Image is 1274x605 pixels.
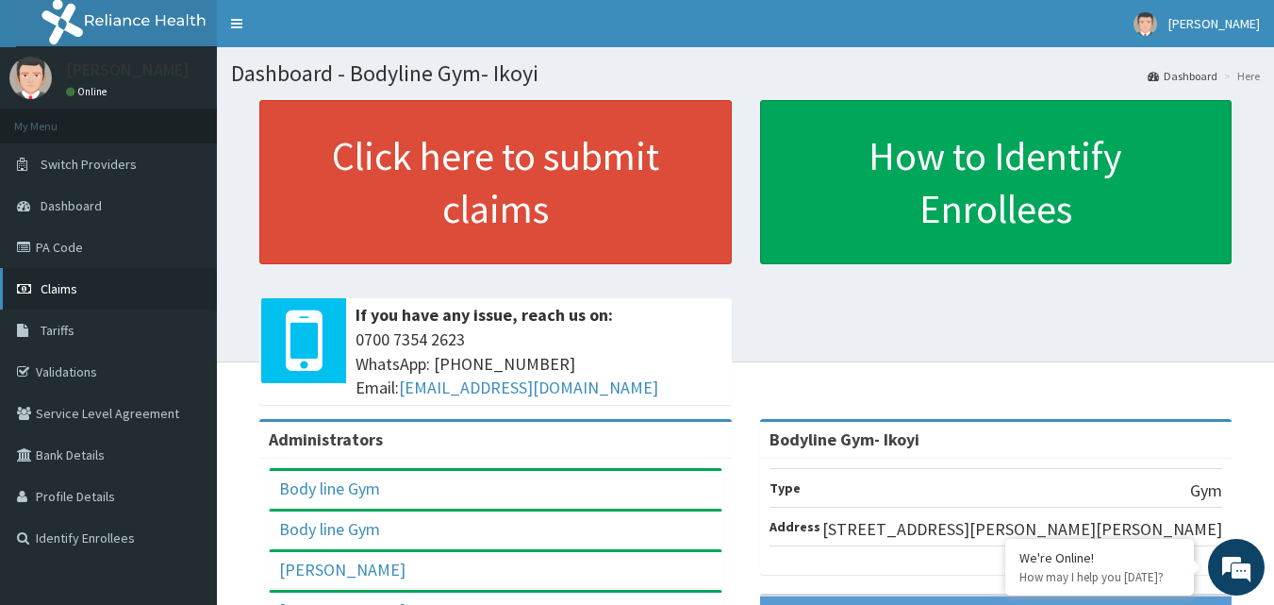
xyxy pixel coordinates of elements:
span: Dashboard [41,197,102,214]
a: Body line Gym [279,518,380,540]
a: [PERSON_NAME] [279,559,405,580]
span: [PERSON_NAME] [1168,15,1260,32]
p: [PERSON_NAME] [66,61,190,78]
b: Address [769,518,820,535]
a: Click here to submit claims [259,100,732,264]
li: Here [1219,68,1260,84]
span: Claims [41,280,77,297]
a: How to Identify Enrollees [760,100,1233,264]
b: If you have any issue, reach us on: [356,304,613,326]
strong: Bodyline Gym- Ikoyi [769,429,919,450]
div: We're Online! [1019,549,1180,566]
a: Dashboard [1148,68,1217,84]
p: Gym [1190,479,1222,503]
img: User Image [9,57,52,99]
b: Type [769,479,801,496]
span: 0700 7354 2623 WhatsApp: [PHONE_NUMBER] Email: [356,328,722,400]
p: How may I help you today? [1019,569,1180,585]
img: User Image [1133,12,1157,36]
a: Body line Gym [279,478,380,499]
span: Tariffs [41,322,74,339]
p: [STREET_ADDRESS][PERSON_NAME][PERSON_NAME] [822,517,1222,542]
a: Online [66,85,111,98]
span: Switch Providers [41,156,137,173]
b: Administrators [269,429,383,450]
a: [EMAIL_ADDRESS][DOMAIN_NAME] [399,377,658,398]
h1: Dashboard - Bodyline Gym- Ikoyi [231,61,1260,86]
